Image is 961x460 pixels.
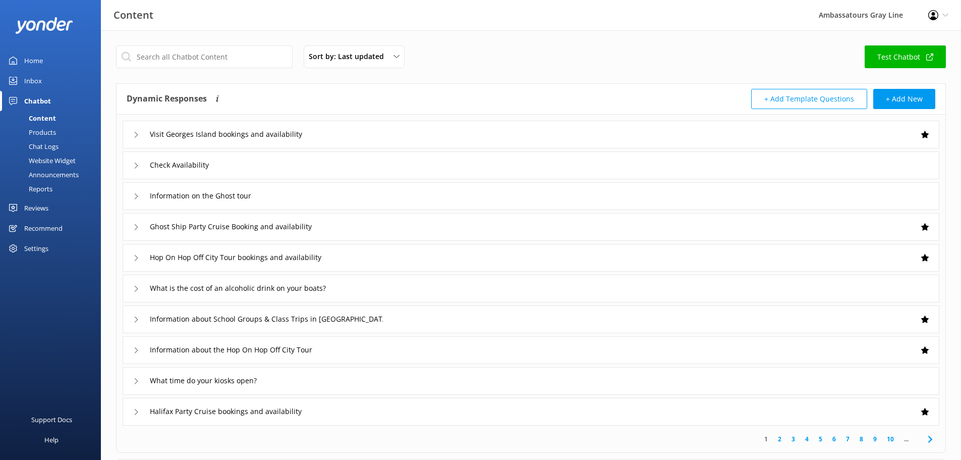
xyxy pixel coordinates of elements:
div: Products [6,125,56,139]
a: 2 [773,434,786,444]
span: Check Availability [150,160,209,171]
a: 3 [786,434,800,444]
div: Announcements [6,168,79,182]
a: 6 [827,434,841,444]
span: Sort by: Last updated [309,51,390,62]
a: Products [6,125,101,139]
span: Halifax Party Cruise bookings and availability [150,406,302,417]
div: Chat Logs [6,139,59,154]
div: Home [24,50,43,71]
div: Support Docs [31,410,72,430]
a: Website Widget [6,154,101,168]
a: 9 [868,434,882,444]
div: Recommend [24,218,63,238]
div: Reviews [24,198,48,218]
div: Chatbot [24,91,51,111]
div: Settings [24,238,48,259]
div: Help [44,430,59,450]
a: Reports [6,182,101,196]
a: Chat Logs [6,139,101,154]
a: 1 [759,434,773,444]
button: + Add Template Questions [751,89,867,109]
h4: Dynamic Responses [127,89,207,109]
div: Website Widget [6,154,76,168]
span: Hop On Hop Off City Tour bookings and availability [150,252,321,263]
span: Ghost Ship Party Cruise Booking and availability [150,221,312,232]
span: Information on the Ghost tour [150,190,251,201]
h3: Content [114,7,153,23]
div: Content [6,111,56,125]
a: 10 [882,434,899,444]
span: Visit Georges Island bookings and availability [150,129,302,140]
div: Inbox [24,71,42,91]
span: ... [899,434,914,444]
input: Search all Chatbot Content [116,45,293,68]
span: Information about School Groups & Class Trips in [GEOGRAPHIC_DATA] [150,314,389,325]
div: Reports [6,182,52,196]
a: 5 [814,434,827,444]
a: 8 [855,434,868,444]
a: 4 [800,434,814,444]
a: Content [6,111,101,125]
span: What is the cost of an alcoholic drink on your boats? [150,283,326,294]
img: yonder-white-logo.png [15,17,73,34]
a: 7 [841,434,855,444]
a: Test Chatbot [865,45,946,68]
span: Information about the Hop On Hop Off City Tour [150,344,312,355]
span: What time do your kiosks open? [150,375,257,386]
button: + Add New [873,89,935,109]
a: Announcements [6,168,101,182]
